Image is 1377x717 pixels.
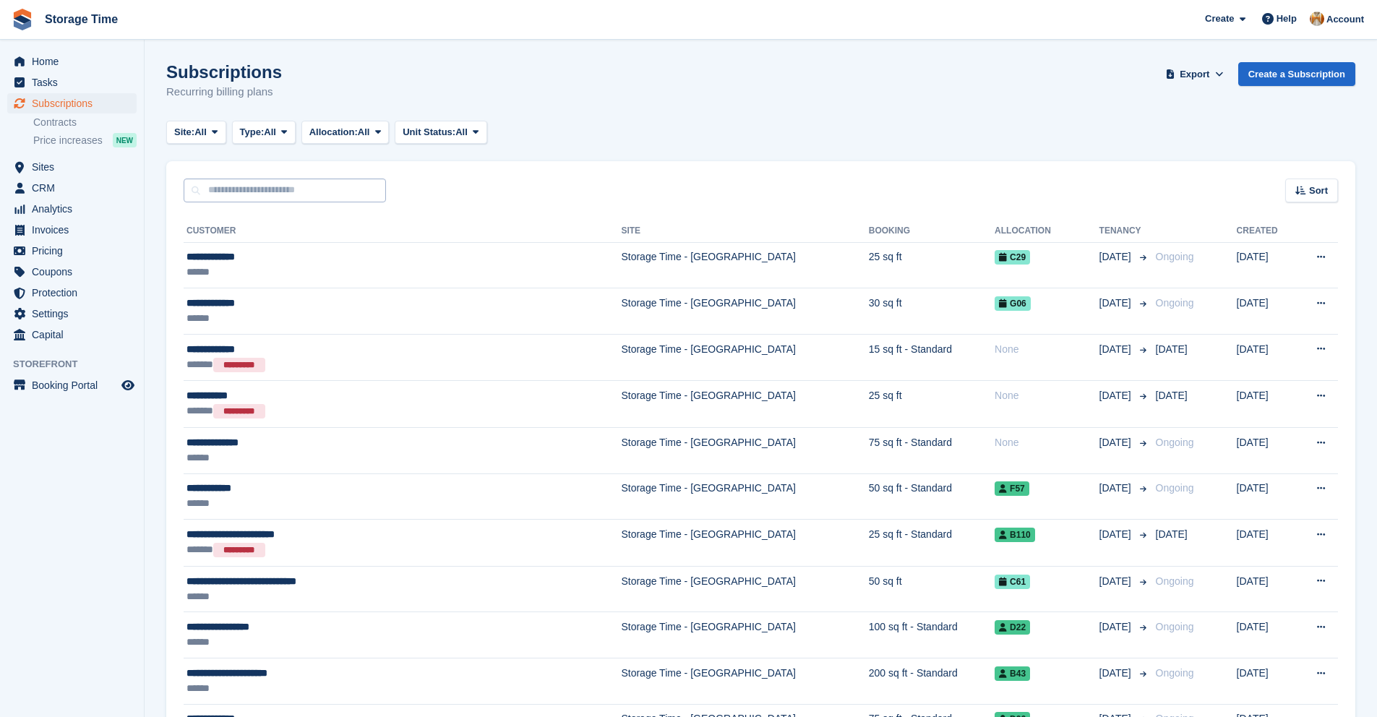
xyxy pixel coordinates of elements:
a: menu [7,375,137,395]
div: None [995,342,1099,357]
span: [DATE] [1099,481,1134,496]
span: Create [1205,12,1234,26]
span: Ongoing [1156,251,1194,262]
a: menu [7,72,137,93]
td: Storage Time - [GEOGRAPHIC_DATA] [621,473,868,520]
th: Allocation [995,220,1099,243]
span: B110 [995,528,1035,542]
a: Contracts [33,116,137,129]
span: Analytics [32,199,119,219]
span: [DATE] [1099,342,1134,357]
span: C61 [995,575,1030,589]
span: Sort [1309,184,1328,198]
button: Export [1163,62,1227,86]
td: 30 sq ft [869,288,995,335]
span: Ongoing [1156,621,1194,632]
div: None [995,435,1099,450]
span: Coupons [32,262,119,282]
td: Storage Time - [GEOGRAPHIC_DATA] [621,242,868,288]
span: Settings [32,304,119,324]
th: Customer [184,220,621,243]
td: 25 sq ft [869,381,995,428]
span: Ongoing [1156,297,1194,309]
span: [DATE] [1099,249,1134,265]
span: G06 [995,296,1031,311]
td: Storage Time - [GEOGRAPHIC_DATA] [621,612,868,658]
td: [DATE] [1237,566,1295,612]
span: Invoices [32,220,119,240]
td: 15 sq ft - Standard [869,334,995,381]
span: Allocation: [309,125,358,139]
td: [DATE] [1237,381,1295,428]
td: [DATE] [1237,334,1295,381]
div: None [995,388,1099,403]
h1: Subscriptions [166,62,282,82]
span: Export [1180,67,1209,82]
span: Ongoing [1156,482,1194,494]
button: Unit Status: All [395,121,486,145]
td: [DATE] [1237,242,1295,288]
p: Recurring billing plans [166,84,282,100]
a: menu [7,199,137,219]
a: Price increases NEW [33,132,137,148]
span: [DATE] [1099,527,1134,542]
span: Site: [174,125,194,139]
td: Storage Time - [GEOGRAPHIC_DATA] [621,428,868,474]
td: 200 sq ft - Standard [869,658,995,705]
td: 100 sq ft - Standard [869,612,995,658]
td: 50 sq ft - Standard [869,473,995,520]
td: Storage Time - [GEOGRAPHIC_DATA] [621,566,868,612]
span: [DATE] [1156,343,1188,355]
span: [DATE] [1099,574,1134,589]
span: Price increases [33,134,103,147]
span: Booking Portal [32,375,119,395]
button: Allocation: All [301,121,390,145]
span: Help [1277,12,1297,26]
span: Capital [32,325,119,345]
span: [DATE] [1099,666,1134,681]
img: Kizzy Sarwar [1310,12,1324,26]
td: [DATE] [1237,473,1295,520]
span: All [264,125,276,139]
span: All [358,125,370,139]
td: Storage Time - [GEOGRAPHIC_DATA] [621,288,868,335]
td: [DATE] [1237,428,1295,474]
span: Ongoing [1156,575,1194,587]
span: Sites [32,157,119,177]
a: Create a Subscription [1238,62,1355,86]
span: D22 [995,620,1030,635]
a: menu [7,262,137,282]
a: menu [7,220,137,240]
span: Ongoing [1156,437,1194,448]
div: NEW [113,133,137,147]
td: 75 sq ft - Standard [869,428,995,474]
span: B43 [995,666,1030,681]
td: 25 sq ft [869,242,995,288]
button: Type: All [232,121,296,145]
span: [DATE] [1099,296,1134,311]
th: Tenancy [1099,220,1150,243]
td: Storage Time - [GEOGRAPHIC_DATA] [621,520,868,567]
span: Protection [32,283,119,303]
span: [DATE] [1156,390,1188,401]
span: Pricing [32,241,119,261]
img: stora-icon-8386f47178a22dfd0bd8f6a31ec36ba5ce8667c1dd55bd0f319d3a0aa187defe.svg [12,9,33,30]
span: F57 [995,481,1029,496]
td: 50 sq ft [869,566,995,612]
span: Type: [240,125,265,139]
span: [DATE] [1099,435,1134,450]
span: All [455,125,468,139]
a: menu [7,304,137,324]
th: Site [621,220,868,243]
td: [DATE] [1237,288,1295,335]
td: Storage Time - [GEOGRAPHIC_DATA] [621,381,868,428]
span: CRM [32,178,119,198]
td: [DATE] [1237,658,1295,705]
td: Storage Time - [GEOGRAPHIC_DATA] [621,658,868,705]
a: menu [7,93,137,113]
a: Storage Time [39,7,124,31]
td: 25 sq ft - Standard [869,520,995,567]
a: menu [7,241,137,261]
span: Home [32,51,119,72]
button: Site: All [166,121,226,145]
